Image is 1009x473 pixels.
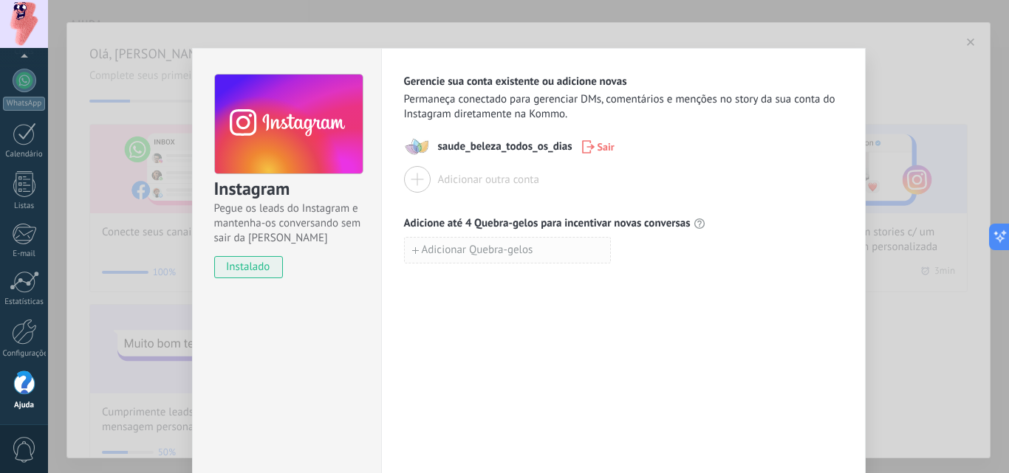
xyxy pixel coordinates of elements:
[215,256,282,278] span: instalado
[422,245,533,255] span: Adicionar Quebra-gelos
[438,173,539,187] div: Adicionar outra conta
[3,97,45,111] div: WhatsApp
[404,216,691,231] span: Adicione até 4 Quebra-gelos para incentivar novas conversas
[404,75,627,89] span: Gerencie sua conta existente ou adicione novas
[214,201,362,246] span: Pegue os leads do Instagram e mantenha-os conversando sem sair da [PERSON_NAME]
[3,249,46,259] div: E-mail
[404,166,539,193] button: Adicionar outra conta
[3,201,46,211] div: Listas
[598,142,615,152] span: Sair
[214,177,362,201] h3: Instagram
[404,92,843,122] span: Permaneça conectado para gerenciar DMs, comentários e menções no story da sua conta do Instagram ...
[3,401,46,410] div: Ajuda
[404,237,611,263] button: Adicionar Quebra-gelos
[3,297,46,307] div: Estatísticas
[3,150,46,159] div: Calendário
[438,139,572,154] span: saude_beleza_todos_os_dias
[404,134,431,160] img: Avatar
[575,136,621,158] button: Sair
[3,349,46,359] div: Configurações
